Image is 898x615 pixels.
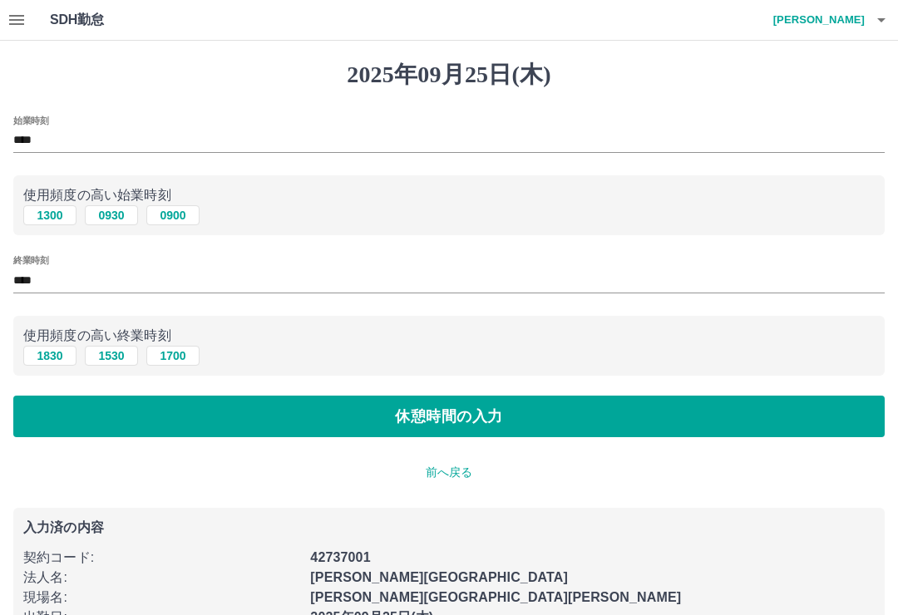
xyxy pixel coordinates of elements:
button: 1300 [23,205,76,225]
p: 契約コード : [23,548,300,568]
label: 終業時刻 [13,254,48,267]
button: 1830 [23,346,76,366]
p: 使用頻度の高い始業時刻 [23,185,875,205]
button: 1530 [85,346,138,366]
button: 0900 [146,205,200,225]
button: 休憩時間の入力 [13,396,885,437]
b: [PERSON_NAME][GEOGRAPHIC_DATA] [310,570,568,584]
button: 0930 [85,205,138,225]
b: [PERSON_NAME][GEOGRAPHIC_DATA][PERSON_NAME] [310,590,681,604]
p: 前へ戻る [13,464,885,481]
p: 法人名 : [23,568,300,588]
p: 使用頻度の高い終業時刻 [23,326,875,346]
h1: 2025年09月25日(木) [13,61,885,89]
p: 入力済の内容 [23,521,875,534]
b: 42737001 [310,550,370,564]
p: 現場名 : [23,588,300,608]
button: 1700 [146,346,200,366]
label: 始業時刻 [13,114,48,126]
